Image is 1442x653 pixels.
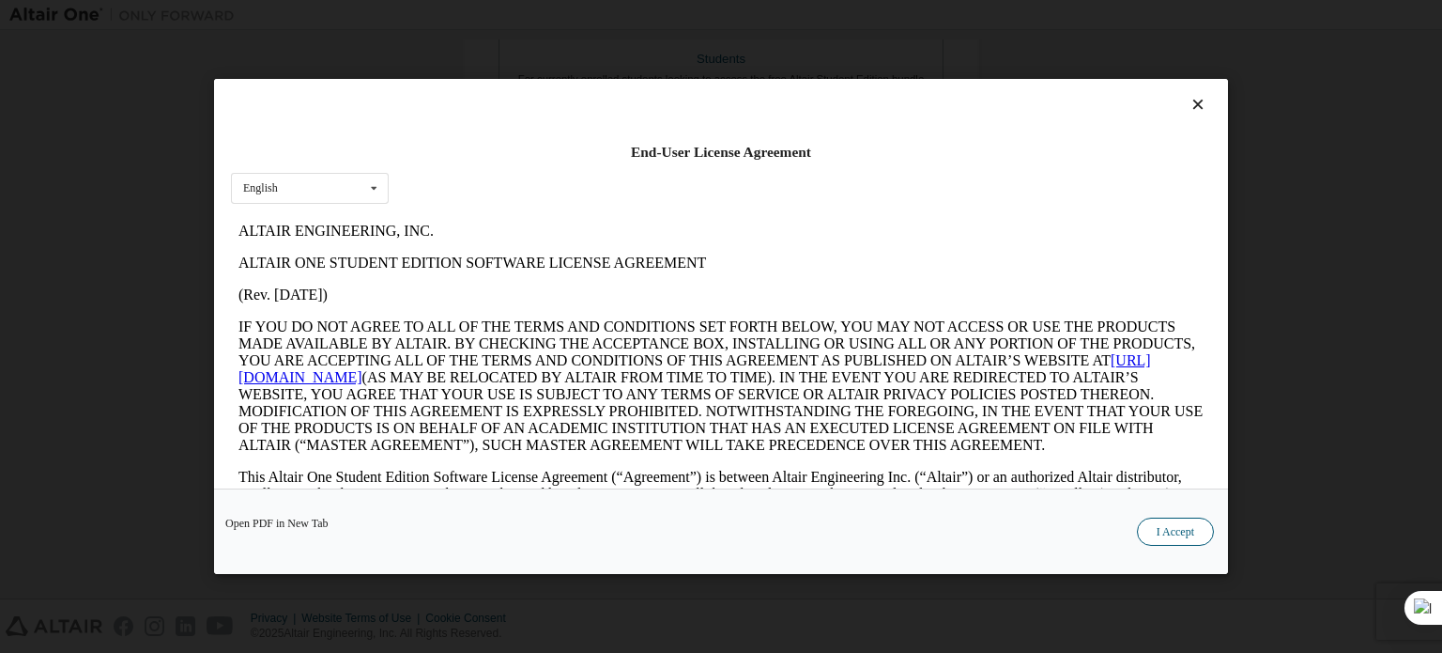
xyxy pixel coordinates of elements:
[225,518,329,529] a: Open PDF in New Tab
[8,71,973,88] p: (Rev. [DATE])
[8,137,920,170] a: [URL][DOMAIN_NAME]
[8,103,973,239] p: IF YOU DO NOT AGREE TO ALL OF THE TERMS AND CONDITIONS SET FORTH BELOW, YOU MAY NOT ACCESS OR USE...
[8,39,973,56] p: ALTAIR ONE STUDENT EDITION SOFTWARE LICENSE AGREEMENT
[8,254,973,321] p: This Altair One Student Edition Software License Agreement (“Agreement”) is between Altair Engine...
[1137,518,1214,546] button: I Accept
[243,182,278,194] div: English
[8,8,973,24] p: ALTAIR ENGINEERING, INC.
[231,143,1211,162] div: End-User License Agreement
